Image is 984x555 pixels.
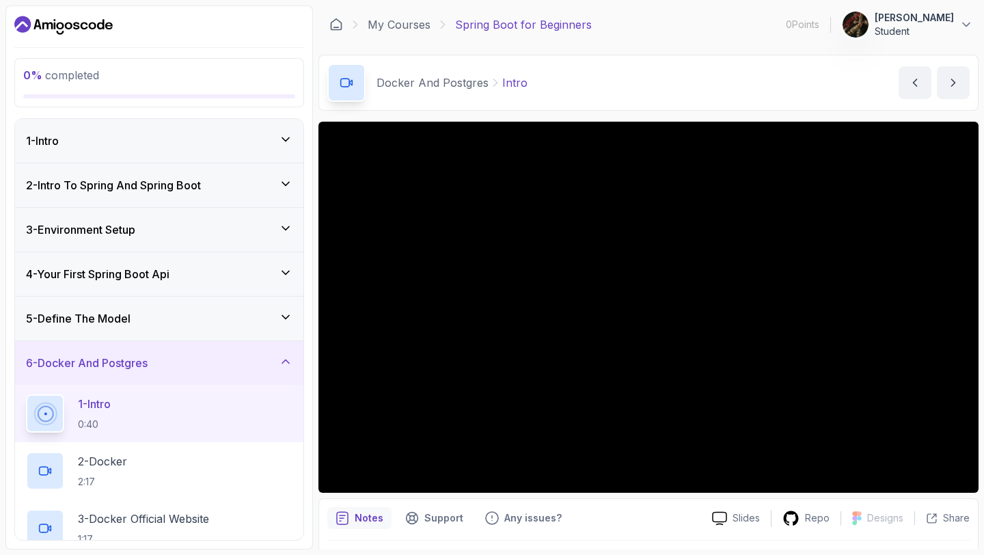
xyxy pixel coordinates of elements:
a: Dashboard [329,18,343,31]
img: user profile image [843,12,869,38]
button: 1-Intro0:40 [26,394,292,433]
p: 1:17 [78,532,209,546]
a: Slides [701,511,771,526]
h3: 1 - Intro [26,133,59,149]
a: My Courses [368,16,430,33]
button: 3-Environment Setup [15,208,303,252]
p: Notes [355,511,383,525]
p: Support [424,511,463,525]
p: 0 Points [786,18,819,31]
button: user profile image[PERSON_NAME]Student [842,11,973,38]
button: 4-Your First Spring Boot Api [15,252,303,296]
button: Feedback button [477,507,570,529]
p: Share [943,511,970,525]
h3: 5 - Define The Model [26,310,131,327]
button: Share [914,511,970,525]
p: 2:17 [78,475,127,489]
p: 2 - Docker [78,453,127,470]
h3: 3 - Environment Setup [26,221,135,238]
button: 6-Docker And Postgres [15,341,303,385]
button: 2-Intro To Spring And Spring Boot [15,163,303,207]
h3: 6 - Docker And Postgres [26,355,148,371]
span: completed [23,68,99,82]
button: 1-Intro [15,119,303,163]
h3: 4 - Your First Spring Boot Api [26,266,169,282]
span: 0 % [23,68,42,82]
button: 5-Define The Model [15,297,303,340]
button: next content [937,66,970,99]
p: 0:40 [78,418,111,431]
p: Student [875,25,954,38]
p: Repo [805,511,830,525]
p: Any issues? [504,511,562,525]
button: Support button [397,507,471,529]
p: Slides [733,511,760,525]
iframe: 1 - Intro [318,122,979,493]
h3: 2 - Intro To Spring And Spring Boot [26,177,201,193]
p: Docker And Postgres [377,75,489,91]
p: [PERSON_NAME] [875,11,954,25]
a: Dashboard [14,14,113,36]
p: Intro [502,75,528,91]
button: previous content [899,66,931,99]
p: Spring Boot for Beginners [455,16,592,33]
p: 3 - Docker Official Website [78,511,209,527]
a: Repo [771,510,840,527]
button: 3-Docker Official Website1:17 [26,509,292,547]
p: Designs [867,511,903,525]
button: 2-Docker2:17 [26,452,292,490]
p: 1 - Intro [78,396,111,412]
button: notes button [327,507,392,529]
